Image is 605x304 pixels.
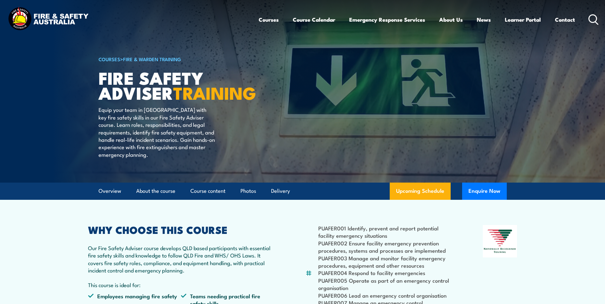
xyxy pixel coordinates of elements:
a: Contact [555,11,575,28]
li: PUAFER006 Lead an emergency control organisation [318,292,452,299]
strong: TRAINING [173,79,256,105]
img: Nationally Recognised Training logo. [483,225,517,257]
button: Enquire Now [462,183,507,200]
a: About the course [136,183,175,199]
a: Emergency Response Services [349,11,425,28]
h1: FIRE SAFETY ADVISER [99,70,256,100]
a: Upcoming Schedule [390,183,451,200]
h2: WHY CHOOSE THIS COURSE [88,225,274,234]
a: Learner Portal [505,11,541,28]
a: Delivery [271,183,290,199]
li: PUAFER004 Respond to facility emergencies [318,269,452,276]
a: Overview [99,183,121,199]
p: Our Fire Safety Adviser course develops QLD based participants with essential fire safety skills ... [88,244,274,274]
a: Courses [259,11,279,28]
p: This course is ideal for: [88,281,274,288]
li: PUAFER002 Ensure facility emergency prevention procedures, systems and processes are implemented [318,239,452,254]
a: Course Calendar [293,11,335,28]
a: News [477,11,491,28]
li: PUAFER003 Manage and monitor facility emergency procedures, equipment and other resources [318,254,452,269]
h6: > [99,55,256,63]
a: Photos [240,183,256,199]
li: PUAFER001 Identify, prevent and report potential facility emergency situations [318,224,452,239]
p: Equip your team in [GEOGRAPHIC_DATA] with key fire safety skills in our Fire Safety Adviser cours... [99,106,215,158]
li: PUAFER005 Operate as part of an emergency control organisation [318,277,452,292]
a: About Us [439,11,463,28]
a: Fire & Warden Training [123,55,181,62]
a: COURSES [99,55,120,62]
a: Course content [190,183,225,199]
